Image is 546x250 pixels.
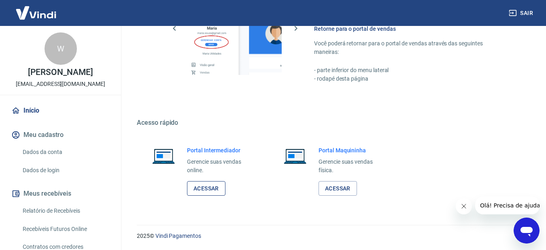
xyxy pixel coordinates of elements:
button: Meus recebíveis [10,185,111,203]
h6: Portal Intermediador [187,146,254,154]
iframe: Message from company [475,197,540,214]
img: Imagem de um notebook aberto [278,146,312,166]
iframe: Button to launch messaging window [514,218,540,244]
a: Acessar [187,181,225,196]
p: 2025 © [137,232,527,240]
a: Recebíveis Futuros Online [19,221,111,237]
div: W [45,32,77,65]
p: - rodapé desta página [314,75,507,83]
h5: Acesso rápido [137,119,527,127]
p: Gerencie suas vendas física. [319,158,385,175]
a: Acessar [319,181,357,196]
h6: Portal Maquininha [319,146,385,154]
a: Dados de login [19,162,111,179]
a: Relatório de Recebíveis [19,203,111,219]
img: Imagem de um notebook aberto [147,146,181,166]
span: Olá! Precisa de ajuda? [5,6,68,12]
a: Dados da conta [19,144,111,160]
iframe: Close message [456,198,472,214]
p: Gerencie suas vendas online. [187,158,254,175]
img: Vindi [10,0,62,25]
a: Vindi Pagamentos [155,233,201,239]
h6: Retorne para o portal de vendas [314,25,507,33]
p: - parte inferior do menu lateral [314,66,507,75]
button: Meu cadastro [10,126,111,144]
p: [PERSON_NAME] [28,68,93,77]
a: Início [10,102,111,120]
button: Sair [507,6,536,21]
p: [EMAIL_ADDRESS][DOMAIN_NAME] [16,80,105,88]
p: Você poderá retornar para o portal de vendas através das seguintes maneiras: [314,39,507,56]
